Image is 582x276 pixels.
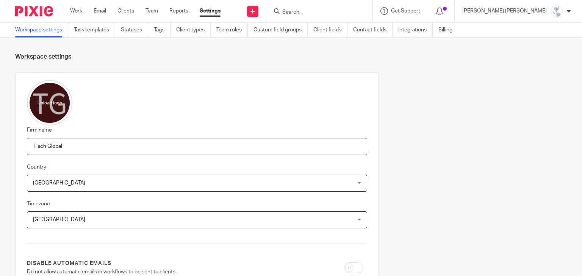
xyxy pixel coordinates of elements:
a: Tags [154,23,171,37]
label: Country [27,163,46,171]
p: Do not allow automatic emails in workflows to be sent to clients. [27,268,250,276]
a: Work [70,7,82,15]
h1: Workspace settings [15,53,567,61]
a: Integrations [398,23,433,37]
input: Search [282,9,350,16]
a: Team [145,7,158,15]
a: Billing [438,23,458,37]
a: Statuses [121,23,148,37]
img: images.jfif [551,5,563,17]
a: Settings [200,7,221,15]
a: Email [94,7,106,15]
a: Task templates [74,23,115,37]
a: Clients [117,7,134,15]
label: Timezone [27,200,50,208]
a: Reports [169,7,188,15]
input: Name of your firm [27,138,367,155]
a: Team roles [216,23,248,37]
label: Firm name [27,126,52,134]
label: Disable automatic emails [27,260,111,267]
a: Custom field groups [253,23,308,37]
a: Client types [176,23,211,37]
a: Contact fields [353,23,393,37]
span: [GEOGRAPHIC_DATA] [33,180,85,186]
a: Workspace settings [15,23,68,37]
p: [PERSON_NAME] [PERSON_NAME] [462,7,547,15]
a: Client fields [313,23,347,37]
img: Pixie [15,6,53,16]
span: [GEOGRAPHIC_DATA] [33,217,85,222]
span: Get Support [391,8,420,14]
